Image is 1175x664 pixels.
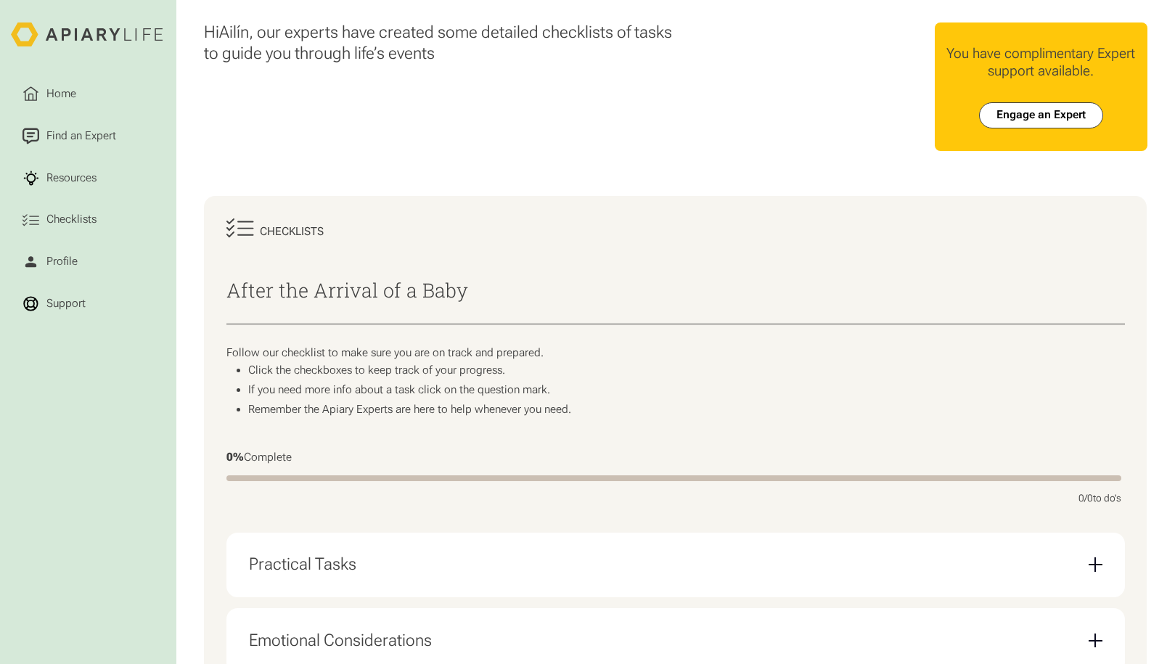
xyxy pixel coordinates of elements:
[11,284,165,324] a: Support
[44,295,89,312] div: Support
[226,451,1121,464] div: Complete
[248,403,1125,417] li: Remember the Apiary Experts are here to help whenever you need.
[44,128,119,144] div: Find an Expert
[44,212,99,229] div: Checklists
[1078,492,1121,504] div: / to do's
[11,200,165,239] a: Checklists
[1087,492,1093,504] span: 0
[44,253,81,270] div: Profile
[44,170,99,187] div: Resources
[44,86,79,102] div: Home
[979,102,1103,129] a: Engage an Expert
[11,75,165,114] a: Home
[946,45,1136,80] div: You have complimentary Expert support available.
[249,554,356,575] div: Practical Tasks
[226,346,1125,360] p: Follow our checklist to make sure you are on track and prepared.
[11,242,165,282] a: Profile
[260,225,324,239] div: Checklists
[249,620,1102,663] div: Emotional Considerations
[248,383,1125,397] li: If you need more info about a task click on the question mark.
[226,451,244,464] span: 0%
[249,544,1102,586] div: Practical Tasks
[249,631,432,651] div: Emotional Considerations
[248,364,1125,377] li: Click the checkboxes to keep track of your progress.
[11,158,165,197] a: Resources
[219,22,249,42] span: Ailín
[1078,492,1084,504] span: 0
[11,117,165,156] a: Find an Expert
[204,22,673,65] div: Hi , our experts have created some detailed checklists of tasks to guide you through life’s events
[226,279,1125,301] h2: After the Arrival of a Baby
